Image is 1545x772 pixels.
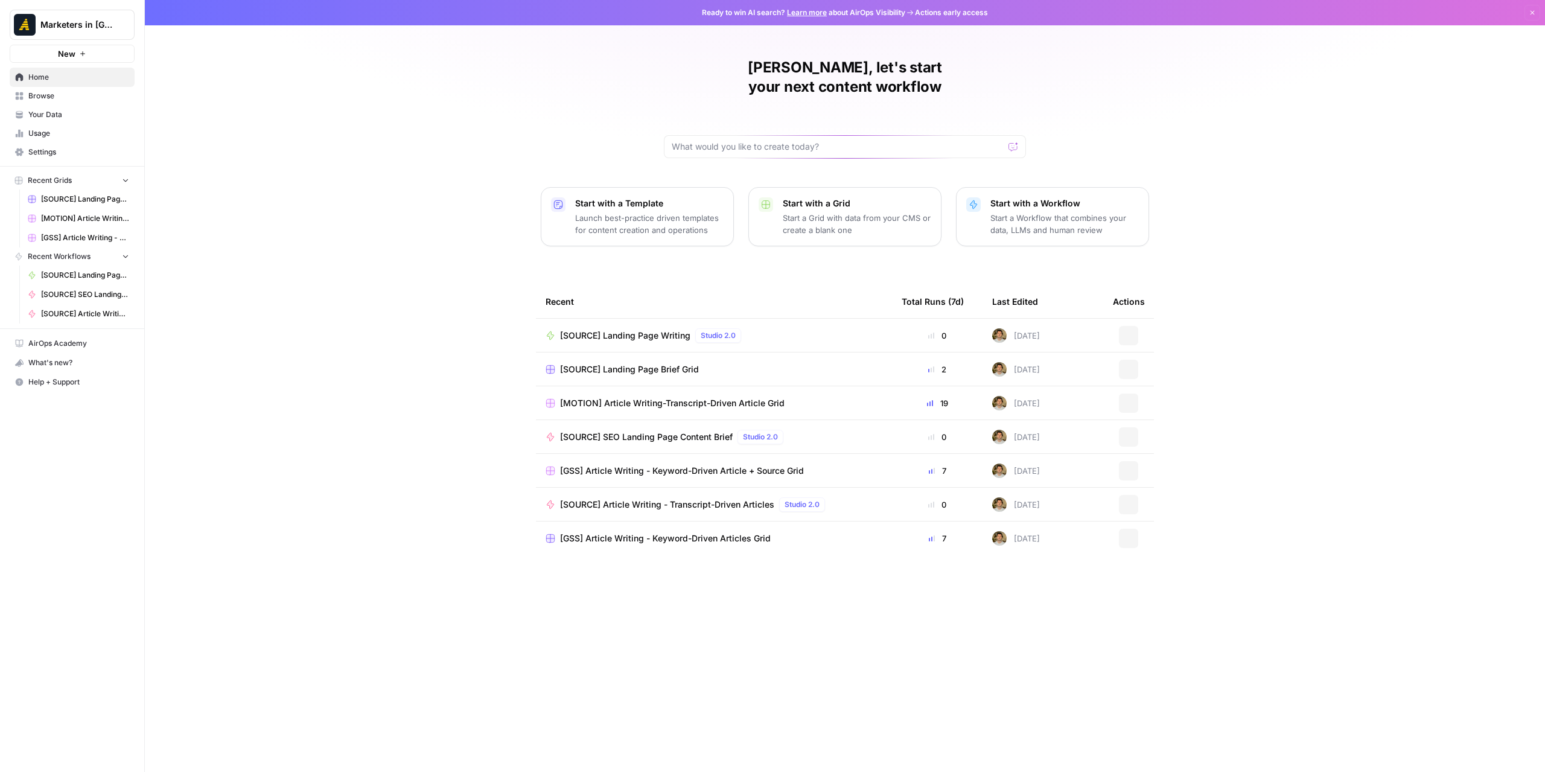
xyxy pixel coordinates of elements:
div: [DATE] [992,531,1040,546]
span: Home [28,72,129,83]
span: [MOTION] Article Writing-Transcript-Driven Article Grid [560,397,785,409]
div: 2 [902,363,973,375]
a: Your Data [10,105,135,124]
img: 5zyzjh3tw4s3l6pe5wy4otrd1hyg [992,362,1007,377]
span: Studio 2.0 [785,499,820,510]
a: [GSS] Article Writing - Keyword-Driven Articles Grid [546,532,882,544]
a: [MOTION] Article Writing-Transcript-Driven Article Grid [22,209,135,228]
button: What's new? [10,353,135,372]
button: Recent Grids [10,171,135,190]
p: Start a Workflow that combines your data, LLMs and human review [990,212,1139,236]
img: 5zyzjh3tw4s3l6pe5wy4otrd1hyg [992,328,1007,343]
span: Settings [28,147,129,158]
div: Recent [546,285,882,318]
p: Start with a Template [575,197,724,209]
button: Start with a TemplateLaunch best-practice driven templates for content creation and operations [541,187,734,246]
button: Recent Workflows [10,247,135,266]
span: Your Data [28,109,129,120]
span: [SOURCE] Article Writing - Transcript-Driven Articles [41,308,129,319]
a: [MOTION] Article Writing-Transcript-Driven Article Grid [546,397,882,409]
a: Usage [10,124,135,143]
span: AirOps Academy [28,338,129,349]
span: Recent Grids [28,175,72,186]
span: Marketers in [GEOGRAPHIC_DATA] [40,19,113,31]
span: Help + Support [28,377,129,388]
span: Ready to win AI search? about AirOps Visibility [702,7,905,18]
div: Last Edited [992,285,1038,318]
div: Actions [1113,285,1145,318]
a: [GSS] Article Writing - Keyword-Driven Article + Source Grid [22,228,135,247]
p: Launch best-practice driven templates for content creation and operations [575,212,724,236]
div: Total Runs (7d) [902,285,964,318]
div: 7 [902,532,973,544]
img: 5zyzjh3tw4s3l6pe5wy4otrd1hyg [992,531,1007,546]
button: Start with a GridStart a Grid with data from your CMS or create a blank one [748,187,941,246]
div: [DATE] [992,328,1040,343]
a: [SOURCE] SEO Landing Page Content Brief [22,285,135,304]
span: Usage [28,128,129,139]
a: [GSS] Article Writing - Keyword-Driven Article + Source Grid [546,465,882,477]
p: Start a Grid with data from your CMS or create a blank one [783,212,931,236]
span: Browse [28,91,129,101]
div: 7 [902,465,973,477]
img: 5zyzjh3tw4s3l6pe5wy4otrd1hyg [992,430,1007,444]
span: Recent Workflows [28,251,91,262]
span: Actions early access [915,7,988,18]
span: [SOURCE] SEO Landing Page Content Brief [41,289,129,300]
a: Settings [10,142,135,162]
p: Start with a Workflow [990,197,1139,209]
img: 5zyzjh3tw4s3l6pe5wy4otrd1hyg [992,497,1007,512]
span: [SOURCE] Article Writing - Transcript-Driven Articles [560,499,774,511]
a: [SOURCE] SEO Landing Page Content BriefStudio 2.0 [546,430,882,444]
div: 0 [902,431,973,443]
button: New [10,45,135,63]
span: [SOURCE] Landing Page Brief Grid [41,194,129,205]
input: What would you like to create today? [672,141,1004,153]
span: [GSS] Article Writing - Keyword-Driven Article + Source Grid [41,232,129,243]
img: Marketers in Demand Logo [14,14,36,36]
a: [SOURCE] Landing Page Brief Grid [546,363,882,375]
p: Start with a Grid [783,197,931,209]
a: Learn more [787,8,827,17]
a: [SOURCE] Landing Page Brief Grid [22,190,135,209]
a: [SOURCE] Article Writing - Transcript-Driven ArticlesStudio 2.0 [546,497,882,512]
a: AirOps Academy [10,334,135,353]
div: [DATE] [992,464,1040,478]
span: [GSS] Article Writing - Keyword-Driven Article + Source Grid [560,465,804,477]
div: 0 [902,499,973,511]
div: 19 [902,397,973,409]
button: Start with a WorkflowStart a Workflow that combines your data, LLMs and human review [956,187,1149,246]
div: [DATE] [992,497,1040,512]
span: [SOURCE] Landing Page Writing [560,330,690,342]
button: Help + Support [10,372,135,392]
a: Browse [10,86,135,106]
span: Studio 2.0 [701,330,736,341]
span: [SOURCE] Landing Page Brief Grid [560,363,699,375]
div: [DATE] [992,362,1040,377]
span: [GSS] Article Writing - Keyword-Driven Articles Grid [560,532,771,544]
span: [SOURCE] SEO Landing Page Content Brief [560,431,733,443]
div: [DATE] [992,396,1040,410]
div: What's new? [10,354,134,372]
span: Studio 2.0 [743,432,778,442]
img: 5zyzjh3tw4s3l6pe5wy4otrd1hyg [992,396,1007,410]
div: 0 [902,330,973,342]
a: Home [10,68,135,87]
span: [SOURCE] Landing Page Writing [41,270,129,281]
button: Workspace: Marketers in Demand [10,10,135,40]
a: [SOURCE] Landing Page Writing [22,266,135,285]
a: [SOURCE] Article Writing - Transcript-Driven Articles [22,304,135,324]
div: [DATE] [992,430,1040,444]
h1: [PERSON_NAME], let's start your next content workflow [664,58,1026,97]
img: 5zyzjh3tw4s3l6pe5wy4otrd1hyg [992,464,1007,478]
span: [MOTION] Article Writing-Transcript-Driven Article Grid [41,213,129,224]
span: New [58,48,75,60]
a: [SOURCE] Landing Page WritingStudio 2.0 [546,328,882,343]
